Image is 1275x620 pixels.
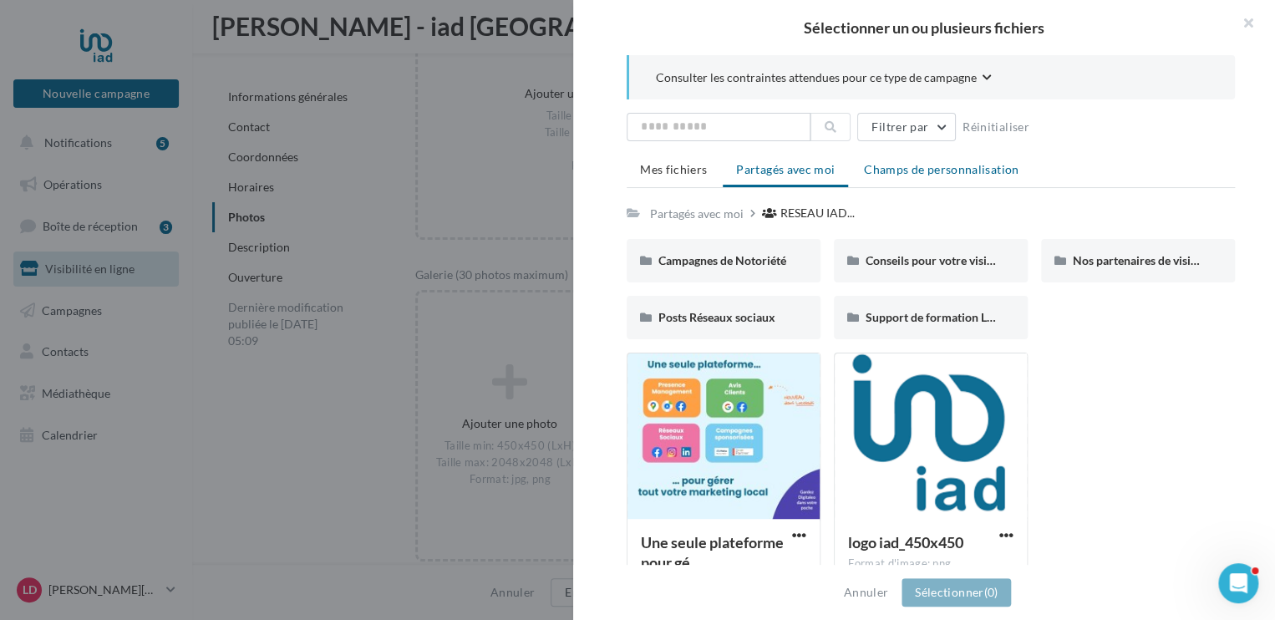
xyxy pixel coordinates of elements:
iframe: Intercom live chat [1218,563,1258,603]
span: logo iad_450x450 [848,533,963,551]
span: Nos partenaires de visibilité locale [1073,253,1251,267]
span: Posts Réseaux sociaux [658,310,775,324]
div: Format d'image: png [848,556,1013,572]
button: Consulter les contraintes attendues pour ce type de campagne [656,69,992,89]
h2: Sélectionner un ou plusieurs fichiers [600,20,1248,35]
span: Une seule plateforme pour gérer tout votre marketing local [641,533,784,572]
span: Champs de personnalisation [864,162,1018,176]
button: Réinitialiser [956,117,1036,137]
span: Mes fichiers [640,162,707,176]
button: Filtrer par [857,113,956,141]
span: RESEAU IAD... [780,205,855,221]
button: Annuler [837,582,895,602]
span: Partagés avec moi [736,162,835,176]
span: (0) [983,585,998,599]
button: Sélectionner(0) [902,578,1011,607]
span: Consulter les contraintes attendues pour ce type de campagne [656,69,977,86]
span: Campagnes de Notoriété [658,253,786,267]
span: Conseils pour votre visibilité locale [866,253,1047,267]
div: Partagés avec moi [650,206,744,222]
span: Support de formation Localads [866,310,1026,324]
